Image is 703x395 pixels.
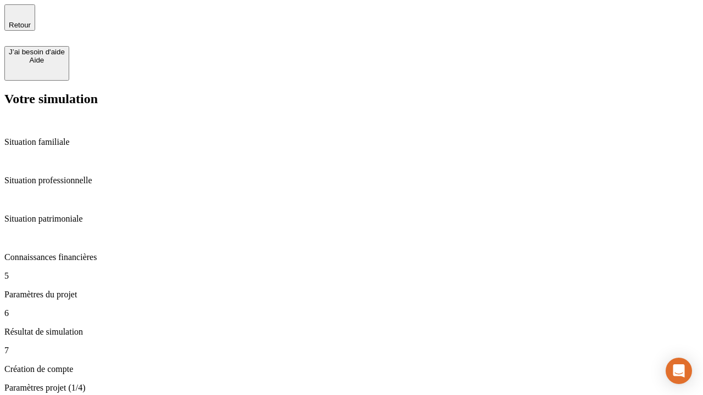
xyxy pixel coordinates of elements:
h2: Votre simulation [4,92,699,106]
p: Situation professionnelle [4,176,699,185]
p: Situation patrimoniale [4,214,699,224]
p: Résultat de simulation [4,327,699,337]
div: Open Intercom Messenger [666,358,692,384]
p: 5 [4,271,699,281]
p: Situation familiale [4,137,699,147]
div: J’ai besoin d'aide [9,48,65,56]
button: J’ai besoin d'aideAide [4,46,69,81]
p: Connaissances financières [4,252,699,262]
p: 7 [4,346,699,356]
p: Paramètres du projet [4,290,699,300]
span: Retour [9,21,31,29]
div: Aide [9,56,65,64]
p: 6 [4,308,699,318]
p: Paramètres projet (1/4) [4,383,699,393]
p: Création de compte [4,364,699,374]
button: Retour [4,4,35,31]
